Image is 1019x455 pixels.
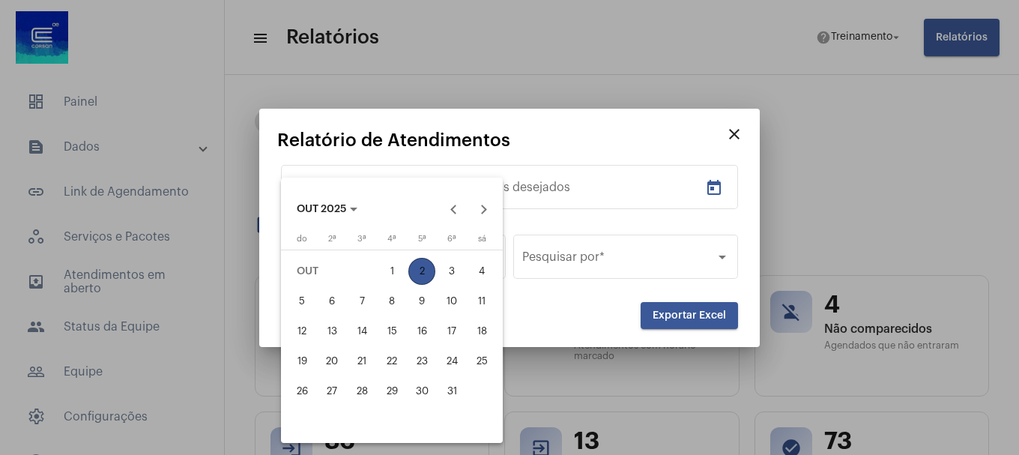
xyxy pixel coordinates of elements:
[357,235,366,243] span: 3ª
[407,256,437,286] button: 2 de outubro de 2025
[378,288,405,315] div: 8
[317,316,347,346] button: 13 de outubro de 2025
[467,346,497,376] button: 25 de outubro de 2025
[347,346,377,376] button: 21 de outubro de 2025
[437,346,467,376] button: 24 de outubro de 2025
[328,235,336,243] span: 2ª
[438,378,465,405] div: 31
[347,286,377,316] button: 7 de outubro de 2025
[348,318,375,345] div: 14
[377,256,407,286] button: 1 de outubro de 2025
[287,286,317,316] button: 5 de outubro de 2025
[447,235,456,243] span: 6ª
[287,256,377,286] td: OUT
[407,286,437,316] button: 9 de outubro de 2025
[438,288,465,315] div: 10
[467,256,497,286] button: 4 de outubro de 2025
[439,194,469,224] button: Previous month
[378,318,405,345] div: 15
[297,235,307,243] span: do
[387,235,396,243] span: 4ª
[408,378,435,405] div: 30
[467,286,497,316] button: 11 de outubro de 2025
[407,376,437,406] button: 30 de outubro de 2025
[437,256,467,286] button: 3 de outubro de 2025
[407,316,437,346] button: 16 de outubro de 2025
[347,316,377,346] button: 14 de outubro de 2025
[285,194,369,224] button: Choose month and year
[468,348,495,375] div: 25
[287,316,317,346] button: 12 de outubro de 2025
[418,235,426,243] span: 5ª
[408,348,435,375] div: 23
[348,378,375,405] div: 28
[378,258,405,285] div: 1
[478,235,486,243] span: sá
[437,286,467,316] button: 10 de outubro de 2025
[318,288,345,315] div: 6
[469,194,499,224] button: Next month
[468,258,495,285] div: 4
[468,318,495,345] div: 18
[288,348,315,375] div: 19
[318,318,345,345] div: 13
[288,288,315,315] div: 5
[377,286,407,316] button: 8 de outubro de 2025
[317,346,347,376] button: 20 de outubro de 2025
[408,258,435,285] div: 2
[348,288,375,315] div: 7
[437,376,467,406] button: 31 de outubro de 2025
[318,348,345,375] div: 20
[408,318,435,345] div: 16
[317,286,347,316] button: 6 de outubro de 2025
[377,346,407,376] button: 22 de outubro de 2025
[378,348,405,375] div: 22
[468,288,495,315] div: 11
[467,316,497,346] button: 18 de outubro de 2025
[317,376,347,406] button: 27 de outubro de 2025
[347,376,377,406] button: 28 de outubro de 2025
[378,378,405,405] div: 29
[288,378,315,405] div: 26
[318,378,345,405] div: 27
[287,346,317,376] button: 19 de outubro de 2025
[297,204,346,214] span: OUT 2025
[438,258,465,285] div: 3
[438,318,465,345] div: 17
[437,316,467,346] button: 17 de outubro de 2025
[348,348,375,375] div: 21
[377,316,407,346] button: 15 de outubro de 2025
[377,376,407,406] button: 29 de outubro de 2025
[288,318,315,345] div: 12
[287,376,317,406] button: 26 de outubro de 2025
[407,346,437,376] button: 23 de outubro de 2025
[438,348,465,375] div: 24
[408,288,435,315] div: 9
